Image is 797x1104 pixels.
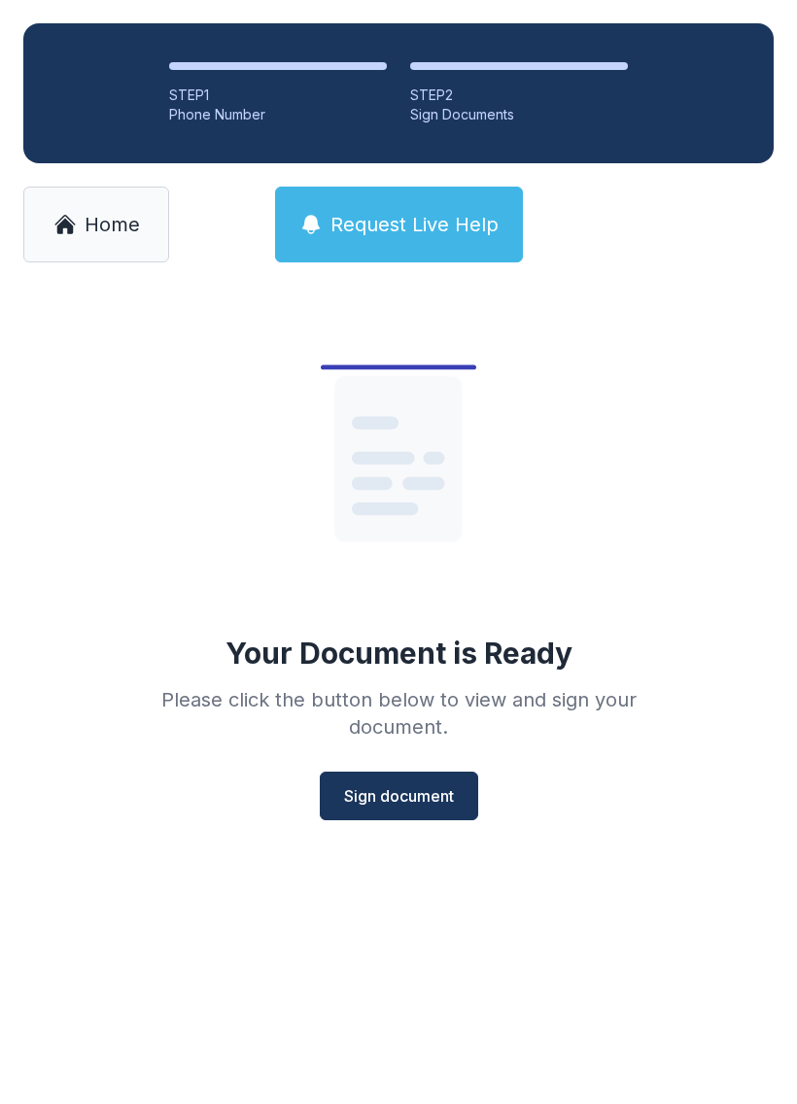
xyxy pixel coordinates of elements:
div: STEP 1 [169,86,387,105]
span: Home [85,211,140,238]
div: Please click the button below to view and sign your document. [119,686,678,741]
div: Phone Number [169,105,387,124]
span: Request Live Help [330,211,499,238]
div: Your Document is Ready [225,636,572,671]
div: Sign Documents [410,105,628,124]
span: Sign document [344,784,454,808]
div: STEP 2 [410,86,628,105]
